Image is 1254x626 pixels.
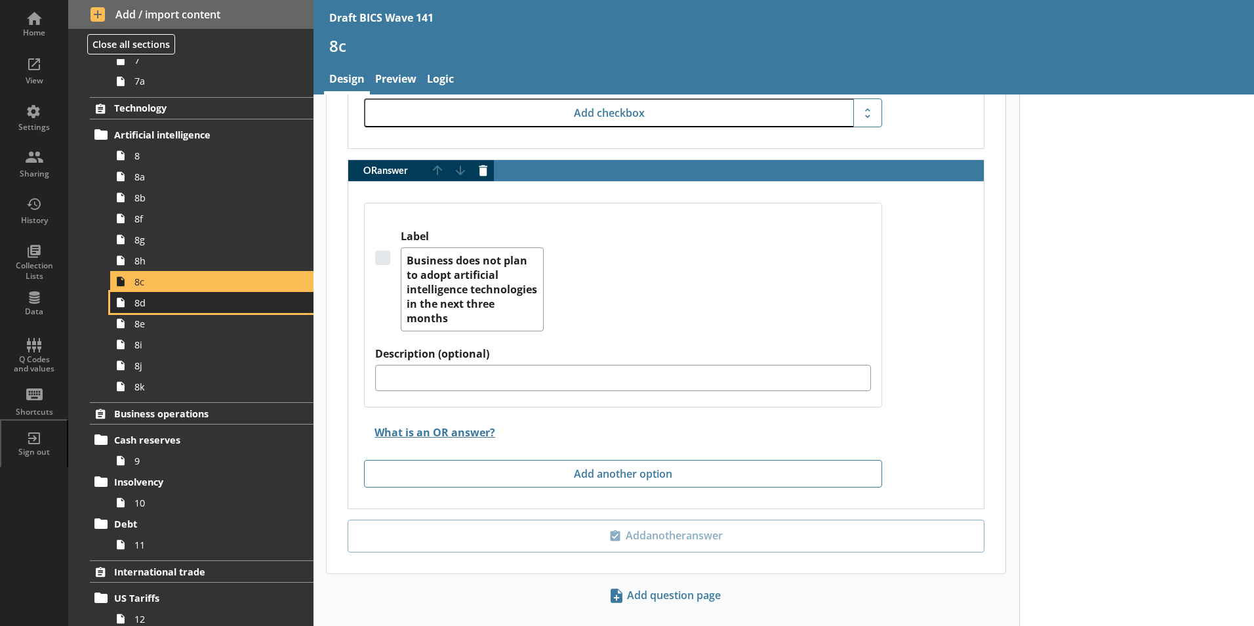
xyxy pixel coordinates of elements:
button: Close all sections [87,34,175,54]
a: International trade [90,560,313,583]
a: Technology [90,97,313,119]
div: Shortcuts [11,407,57,417]
a: 9 [110,450,313,471]
span: International trade [114,566,275,578]
span: OR answer [348,166,427,175]
span: 8c [134,276,280,288]
span: 9 [134,455,280,467]
textarea: Business does not plan to adopt artificial intelligence technologies in the next three months [401,247,544,331]
li: Weather impact77a [96,29,313,92]
span: 8k [134,381,280,393]
span: Technology [114,102,275,114]
span: 8j [134,360,280,372]
a: Logic [422,66,459,94]
a: Artificial intelligence [90,124,313,145]
div: Home [11,28,57,38]
div: History [11,215,57,226]
div: MutuallyExclusive answer [348,159,984,509]
span: Insolvency [114,476,275,488]
a: 8k [110,376,313,397]
span: 7 [134,54,280,66]
a: US Tariffs [90,587,313,608]
span: 8h [134,255,280,267]
li: Insolvency10 [96,471,313,513]
span: Add question page [606,585,726,606]
span: 8d [134,297,280,309]
span: 11 [134,539,280,551]
span: Debt [114,518,275,530]
a: 8c [110,271,313,292]
li: Business operationsCash reserves9Insolvency10Debt11 [68,402,313,555]
li: Debt11 [96,513,313,555]
button: What is an OR answer? [364,421,498,444]
label: Label [401,230,544,243]
div: View [11,75,57,86]
h1: 8c [329,35,1238,56]
span: US Tariffs [114,592,275,604]
div: Sign out [11,447,57,457]
a: 8h [110,250,313,271]
a: 8i [110,334,313,355]
a: Cash reserves [90,429,313,450]
label: Description (optional) [375,347,871,361]
span: 8e [134,318,280,330]
span: 7a [134,75,280,87]
a: 8g [110,229,313,250]
div: Data [11,306,57,317]
button: Add checkbox [364,98,853,127]
span: 12 [134,613,280,625]
a: Insolvency [90,471,313,492]
a: Preview [370,66,422,94]
li: Artificial intelligence88a8b8f8g8h8c8d8e8i8j8k [96,124,313,397]
span: Artificial intelligence [114,129,275,141]
button: Add another option [364,460,882,488]
a: 8j [110,355,313,376]
a: 7a [110,71,313,92]
div: Draft BICS Wave 141 [329,10,434,25]
span: 8f [134,213,280,225]
button: Add question page [605,585,727,607]
a: Business operations [90,402,313,425]
span: Add / import content [91,7,292,22]
a: 8f [110,208,313,229]
span: 8g [134,234,280,246]
span: 8 [134,150,280,162]
li: Cash reserves9 [96,429,313,471]
a: 8a [110,166,313,187]
div: Settings [11,122,57,133]
a: 10 [110,492,313,513]
a: Design [324,66,370,94]
div: Q Codes and values [11,355,57,374]
span: Cash reserves [114,434,275,446]
button: Delete answer [473,160,494,181]
div: Sharing [11,169,57,179]
a: 8e [110,313,313,334]
li: TechnologyArtificial intelligence88a8b8f8g8h8c8d8e8i8j8k [68,97,313,397]
span: 10 [134,497,280,509]
a: 7 [110,50,313,71]
a: 8b [110,187,313,208]
a: Debt [90,513,313,534]
a: 8d [110,292,313,313]
div: Collection Lists [11,261,57,281]
span: 8a [134,171,280,183]
span: Business operations [114,407,275,420]
a: 11 [110,534,313,555]
a: 8 [110,145,313,166]
span: 8i [134,339,280,351]
span: 8b [134,192,280,204]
